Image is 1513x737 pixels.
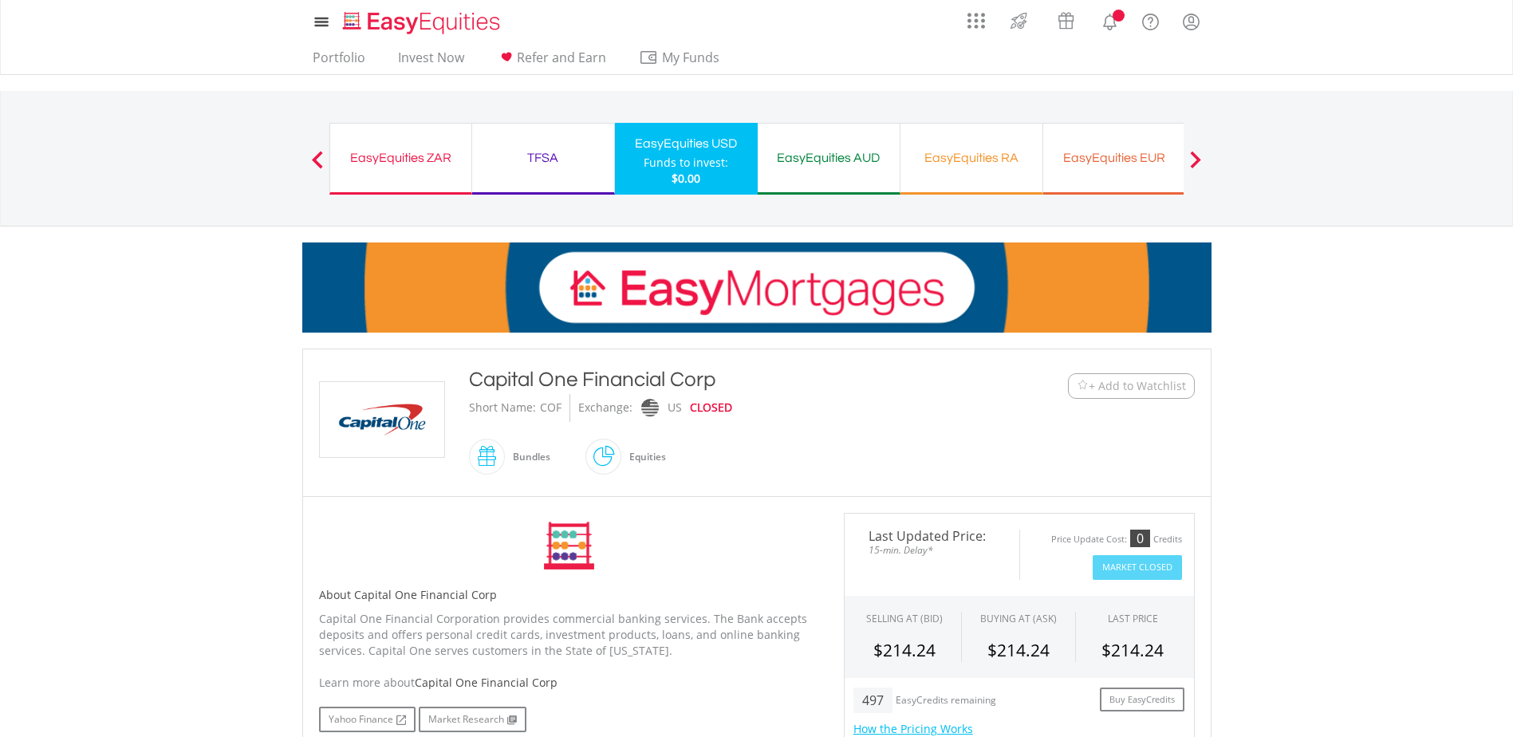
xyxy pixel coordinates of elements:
[415,675,558,690] span: Capital One Financial Corp
[301,159,333,175] button: Previous
[866,612,943,625] div: SELLING AT (BID)
[1101,639,1164,661] span: $214.24
[491,49,613,74] a: Refer and Earn
[302,242,1212,333] img: EasyMortage Promotion Banner
[306,49,372,74] a: Portfolio
[469,394,536,422] div: Short Name:
[1130,530,1150,547] div: 0
[910,147,1033,169] div: EasyEquities RA
[392,49,471,74] a: Invest Now
[857,530,1007,542] span: Last Updated Price:
[987,639,1050,661] span: $214.24
[337,4,506,36] a: Home page
[469,365,970,394] div: Capital One Financial Corp
[896,695,996,708] div: EasyCredits remaining
[1171,4,1212,39] a: My Profile
[873,639,936,661] span: $214.24
[1093,555,1182,580] button: Market Closed
[1068,373,1195,399] button: Watchlist + Add to Watchlist
[640,399,658,417] img: nasdaq.png
[505,438,550,476] div: Bundles
[517,49,606,66] span: Refer and Earn
[625,132,748,155] div: EasyEquities USD
[690,394,732,422] div: CLOSED
[980,612,1057,625] span: BUYING AT (ASK)
[621,438,666,476] div: Equities
[1089,4,1130,36] a: Notifications
[578,394,632,422] div: Exchange:
[767,147,890,169] div: EasyEquities AUD
[1077,380,1089,392] img: Watchlist
[1089,378,1186,394] span: + Add to Watchlist
[322,382,442,457] img: EQU.US.COF.png
[1153,534,1182,546] div: Credits
[1042,4,1089,33] a: Vouchers
[319,611,820,659] p: Capital One Financial Corporation provides commercial banking services. The Bank accepts deposits...
[319,675,820,691] div: Learn more about
[1053,147,1176,169] div: EasyEquities EUR
[1053,8,1079,33] img: vouchers-v2.svg
[853,688,892,713] div: 497
[1051,534,1127,546] div: Price Update Cost:
[853,721,973,736] a: How the Pricing Works
[1180,159,1212,175] button: Next
[644,155,728,171] div: Funds to invest:
[319,587,820,603] h5: About Capital One Financial Corp
[1006,8,1032,33] img: thrive-v2.svg
[540,394,561,422] div: COF
[668,394,682,422] div: US
[1130,4,1171,36] a: FAQ's and Support
[639,47,743,68] span: My Funds
[957,4,995,30] a: AppsGrid
[1100,688,1184,712] a: Buy EasyCredits
[967,12,985,30] img: grid-menu-icon.svg
[1108,612,1158,625] div: LAST PRICE
[857,542,1007,558] span: 15-min. Delay*
[419,707,526,732] a: Market Research
[482,147,605,169] div: TFSA
[319,707,416,732] a: Yahoo Finance
[672,171,700,186] span: $0.00
[340,147,462,169] div: EasyEquities ZAR
[340,10,506,36] img: EasyEquities_Logo.png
